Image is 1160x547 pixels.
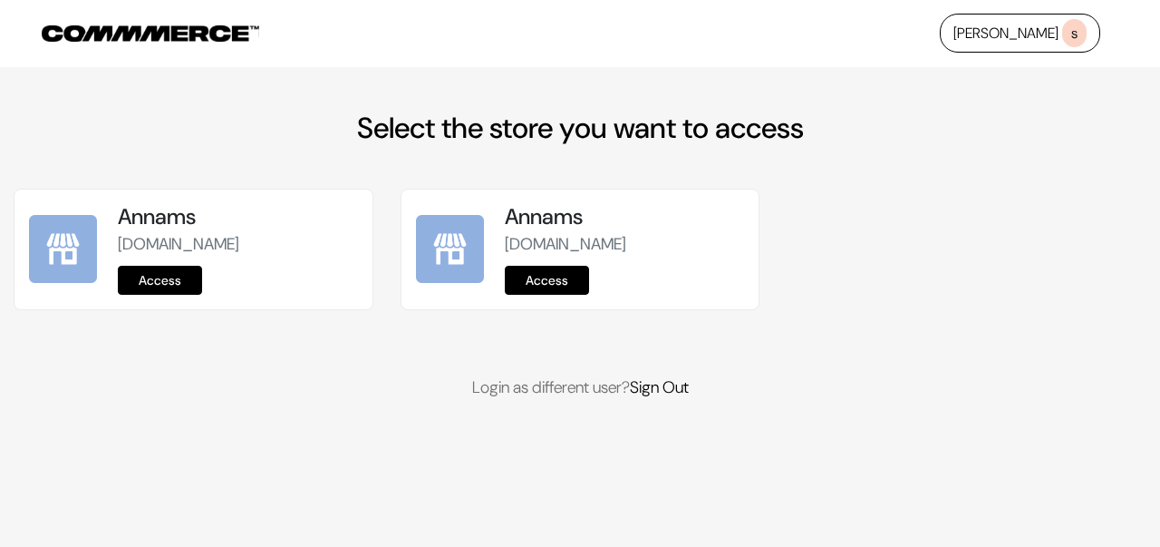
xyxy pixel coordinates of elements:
[505,232,744,257] p: [DOMAIN_NAME]
[118,266,202,295] a: Access
[630,376,689,398] a: Sign Out
[29,215,97,283] img: Annams
[42,25,259,42] img: COMMMERCE
[940,14,1100,53] a: [PERSON_NAME]s
[118,232,357,257] p: [DOMAIN_NAME]
[14,376,1146,400] p: Login as different user?
[118,204,357,230] h5: Annams
[14,111,1146,145] h2: Select the store you want to access
[505,204,744,230] h5: Annams
[505,266,589,295] a: Access
[416,215,484,283] img: Annams
[1062,19,1087,47] span: s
